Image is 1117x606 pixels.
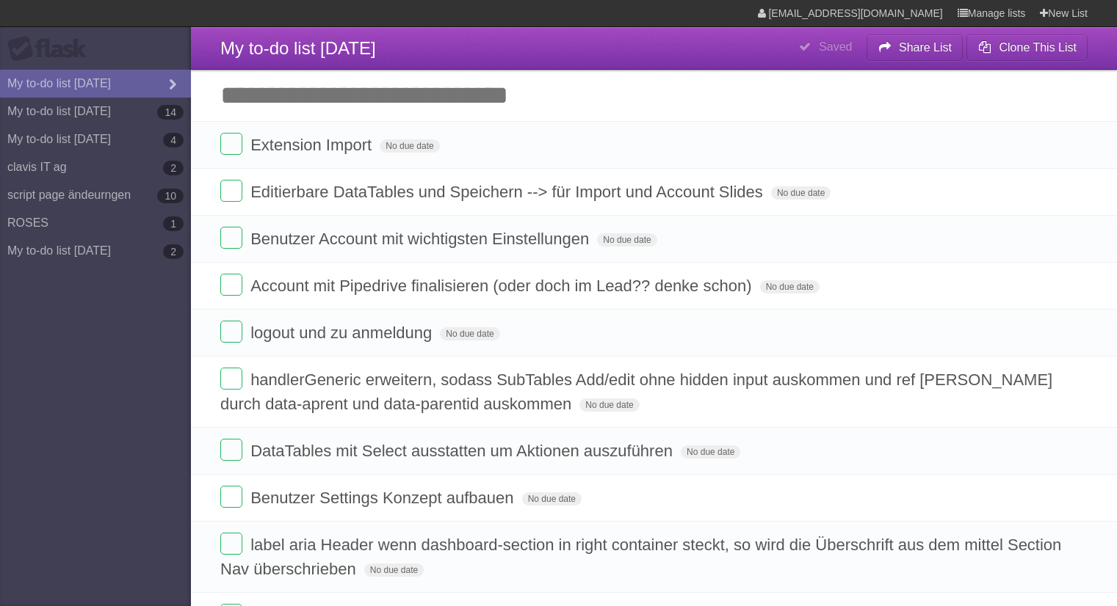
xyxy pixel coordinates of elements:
div: Flask [7,36,95,62]
span: No due date [771,186,831,200]
span: No due date [522,492,582,505]
span: No due date [380,139,439,153]
span: Extension Import [250,136,375,154]
span: No due date [681,445,740,459]
label: Done [220,321,242,343]
label: Done [220,368,242,390]
span: label aria Header wenn dashboard-section in right container steckt, so wird die Überschrift aus d... [220,536,1061,578]
span: No due date [440,327,499,340]
b: Share List [899,41,952,54]
span: Account mit Pipedrive finalisieren (oder doch im Lead?? denke schon) [250,277,755,295]
span: No due date [597,233,657,247]
b: Saved [819,40,852,53]
span: logout und zu anmeldung [250,324,435,342]
label: Done [220,486,242,508]
span: handlerGeneric erweitern, sodass SubTables Add/edit ohne hidden input auskommen und ref [PERSON_N... [220,370,1052,413]
b: 2 [163,244,184,259]
b: 14 [157,105,184,120]
label: Done [220,533,242,555]
label: Done [220,274,242,296]
b: 2 [163,161,184,175]
span: Benutzer Account mit wichtigsten Einstellungen [250,230,593,248]
span: DataTables mit Select ausstatten um Aktionen auszuführen [250,442,676,460]
b: 4 [163,133,184,147]
span: Benutzer Settings Konzept aufbauen [250,489,517,507]
label: Done [220,439,242,461]
span: No due date [579,398,639,412]
span: No due date [760,280,820,293]
b: Clone This List [999,41,1077,54]
label: Done [220,227,242,249]
span: My to-do list [DATE] [220,38,376,58]
label: Done [220,133,242,155]
span: No due date [364,563,424,577]
button: Share List [867,34,964,61]
b: 1 [163,216,184,231]
b: 10 [157,189,184,203]
button: Clone This List [966,34,1088,61]
span: Editierbare DataTables und Speichern --> für Import und Account Slides [250,183,767,201]
label: Done [220,180,242,202]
